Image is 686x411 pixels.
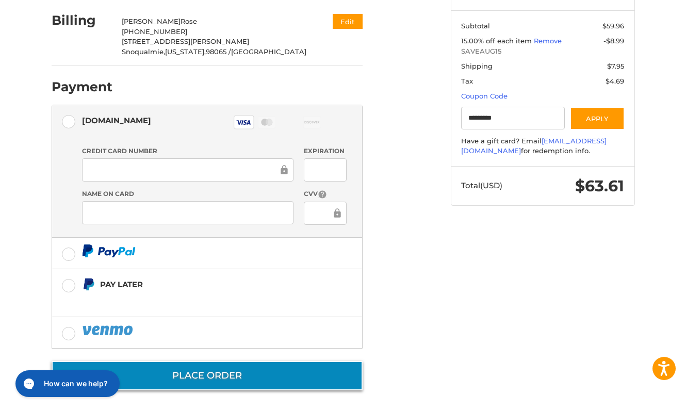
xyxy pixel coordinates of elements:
[333,14,363,29] button: Edit
[575,176,624,195] span: $63.61
[52,361,363,390] button: Place Order
[461,180,502,190] span: Total (USD)
[601,383,686,411] iframe: Google Customer Reviews
[461,136,624,156] div: Have a gift card? Email for redemption info.
[82,146,293,156] label: Credit Card Number
[461,46,624,57] span: SAVEAUG15
[607,62,624,70] span: $7.95
[606,77,624,85] span: $4.69
[461,77,473,85] span: Tax
[570,107,625,130] button: Apply
[10,367,123,401] iframe: Gorgias live chat messenger
[461,37,534,45] span: 15.00% off each item
[461,92,508,100] a: Coupon Code
[181,17,197,25] span: Rose
[82,244,136,257] img: PayPal icon
[82,189,293,199] label: Name on Card
[122,47,165,56] span: Snoqualmie,
[534,37,562,45] a: Remove
[82,278,95,291] img: Pay Later icon
[165,47,206,56] span: [US_STATE],
[603,37,624,45] span: -$8.99
[231,47,306,56] span: [GEOGRAPHIC_DATA]
[82,295,298,304] iframe: PayPal Message 1
[82,112,151,129] div: [DOMAIN_NAME]
[82,324,135,337] img: PayPal icon
[100,276,298,293] div: Pay Later
[461,22,490,30] span: Subtotal
[122,37,249,45] span: [STREET_ADDRESS][PERSON_NAME]
[206,47,231,56] span: 98065 /
[602,22,624,30] span: $59.96
[461,107,565,130] input: Gift Certificate or Coupon Code
[52,79,112,95] h2: Payment
[122,27,187,36] span: [PHONE_NUMBER]
[461,62,493,70] span: Shipping
[304,189,347,199] label: CVV
[304,146,347,156] label: Expiration
[122,17,181,25] span: [PERSON_NAME]
[52,12,112,28] h2: Billing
